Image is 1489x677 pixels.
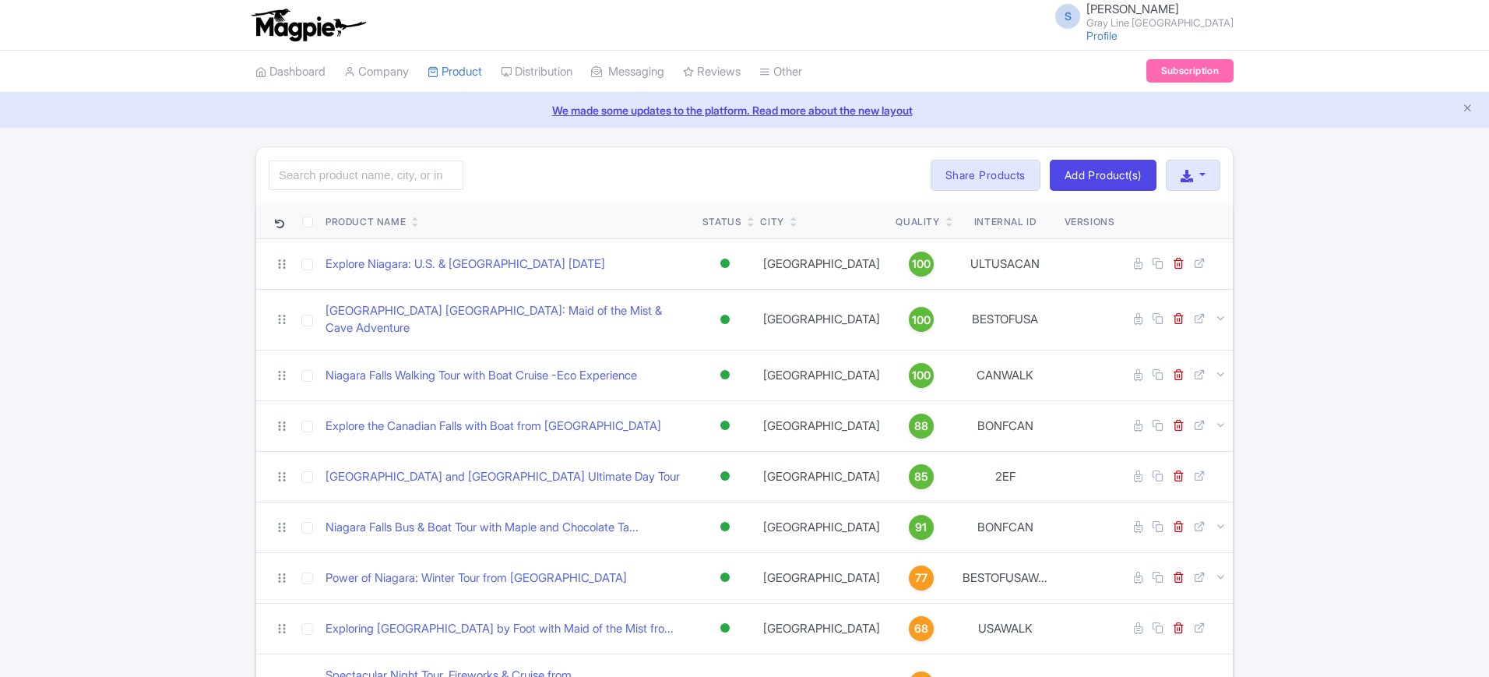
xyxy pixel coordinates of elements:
[1086,18,1234,28] small: Gray Line [GEOGRAPHIC_DATA]
[326,256,605,273] a: Explore Niagara: U.S. & [GEOGRAPHIC_DATA] [DATE]
[326,367,637,385] a: Niagara Falls Walking Tour with Boat Cruise -Eco Experience
[931,160,1040,191] a: Share Products
[896,566,945,591] a: 77
[9,102,1480,118] a: We made some updates to the platform. Read more about the new layout
[754,552,889,603] td: [GEOGRAPHIC_DATA]
[326,569,627,587] a: Power of Niagara: Winter Tour from [GEOGRAPHIC_DATA]
[754,451,889,502] td: [GEOGRAPHIC_DATA]
[326,519,639,537] a: Niagara Falls Bus & Boat Tour with Maple and Chocolate Ta...
[717,566,733,589] div: Active
[1086,29,1118,42] a: Profile
[326,418,661,435] a: Explore the Canadian Falls with Boat from [GEOGRAPHIC_DATA]
[914,468,928,485] span: 85
[914,418,928,435] span: 88
[914,620,928,637] span: 68
[912,256,931,273] span: 100
[717,364,733,386] div: Active
[1058,203,1121,239] th: Versions
[1462,100,1473,118] button: Close announcement
[248,8,368,42] img: logo-ab69f6fb50320c5b225c76a69d11143b.png
[326,302,690,337] a: [GEOGRAPHIC_DATA] [GEOGRAPHIC_DATA]: Maid of the Mist & Cave Adventure
[1055,4,1080,29] span: S
[1046,3,1234,28] a: S [PERSON_NAME] Gray Line [GEOGRAPHIC_DATA]
[717,252,733,275] div: Active
[952,238,1058,289] td: ULTUSACAN
[952,400,1058,451] td: BONFCAN
[896,215,939,229] div: Quality
[344,51,409,93] a: Company
[952,552,1058,603] td: BESTOFUSAW...
[255,51,326,93] a: Dashboard
[717,465,733,488] div: Active
[759,51,802,93] a: Other
[1050,160,1156,191] a: Add Product(s)
[952,603,1058,654] td: USAWALK
[1086,2,1179,16] span: [PERSON_NAME]
[896,515,945,540] a: 91
[591,51,664,93] a: Messaging
[1146,59,1234,83] a: Subscription
[326,215,406,229] div: Product Name
[326,620,674,638] a: Exploring [GEOGRAPHIC_DATA] by Foot with Maid of the Mist fro...
[717,309,733,331] div: Active
[754,502,889,552] td: [GEOGRAPHIC_DATA]
[896,616,945,641] a: 68
[952,502,1058,552] td: BONFCAN
[896,252,945,277] a: 100
[912,312,931,329] span: 100
[915,519,927,536] span: 91
[896,464,945,489] a: 85
[952,203,1058,239] th: Internal ID
[754,238,889,289] td: [GEOGRAPHIC_DATA]
[754,350,889,400] td: [GEOGRAPHIC_DATA]
[501,51,572,93] a: Distribution
[952,451,1058,502] td: 2EF
[896,307,945,332] a: 100
[754,603,889,654] td: [GEOGRAPHIC_DATA]
[326,468,680,486] a: [GEOGRAPHIC_DATA] and [GEOGRAPHIC_DATA] Ultimate Day Tour
[717,617,733,640] div: Active
[896,363,945,388] a: 100
[760,215,783,229] div: City
[915,569,928,587] span: 77
[269,160,463,190] input: Search product name, city, or interal id
[896,414,945,439] a: 88
[702,215,742,229] div: Status
[683,51,741,93] a: Reviews
[952,289,1058,350] td: BESTOFUSA
[717,516,733,538] div: Active
[717,414,733,437] div: Active
[754,289,889,350] td: [GEOGRAPHIC_DATA]
[952,350,1058,400] td: CANWALK
[754,400,889,451] td: [GEOGRAPHIC_DATA]
[912,367,931,384] span: 100
[428,51,482,93] a: Product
